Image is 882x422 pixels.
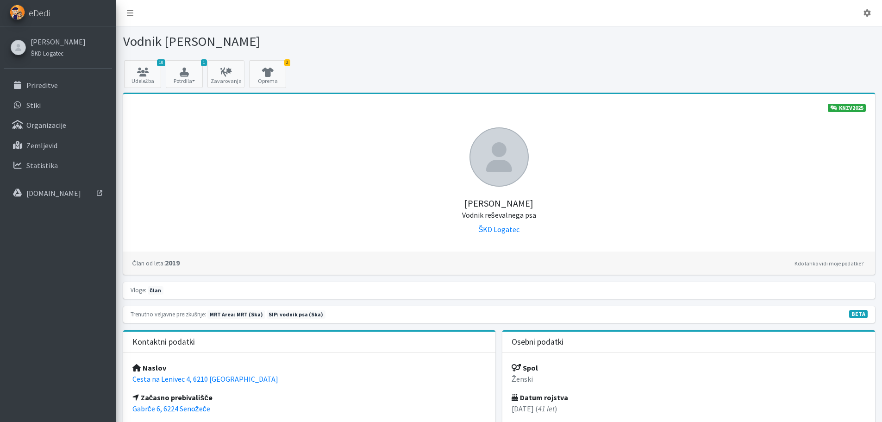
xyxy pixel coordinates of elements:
a: Statistika [4,156,112,175]
a: Stiki [4,96,112,114]
p: Prireditve [26,81,58,90]
small: Član od leta: [132,259,165,267]
a: Zavarovanja [207,60,244,88]
p: Stiki [26,101,41,110]
p: [DOMAIN_NAME] [26,189,81,198]
strong: Naslov [132,363,166,372]
small: Trenutno veljavne preizkušnje: [131,310,206,318]
span: eDedi [29,6,50,20]
a: KNZV2025 [828,104,866,112]
h1: Vodnik [PERSON_NAME] [123,33,496,50]
p: Statistika [26,161,58,170]
strong: 2019 [132,258,180,267]
a: 10 Udeležba [124,60,161,88]
img: eDedi [10,5,25,20]
a: Gabrče 6, 6224 Senožeče [132,404,210,413]
span: član [148,286,163,295]
span: Naslednja preizkušnja: pomlad 2026 [207,310,265,319]
strong: Spol [512,363,538,372]
h3: Kontaktni podatki [132,337,195,347]
span: 2 [284,59,290,66]
em: 41 let [538,404,555,413]
span: V fazi razvoja [849,310,868,318]
a: Kdo lahko vidi moje podatke? [792,258,866,269]
a: [DOMAIN_NAME] [4,184,112,202]
a: Zemljevid [4,136,112,155]
h5: [PERSON_NAME] [132,187,866,220]
a: ŠKD Logatec [478,225,520,234]
p: Zemljevid [26,141,57,150]
p: Organizacije [26,120,66,130]
span: 10 [157,59,165,66]
h3: Osebni podatki [512,337,563,347]
span: 1 [201,59,207,66]
p: [DATE] ( ) [512,403,866,414]
a: 2 Oprema [249,60,286,88]
small: Vloge: [131,286,146,294]
button: 1 Potrdila [166,60,203,88]
small: Vodnik reševalnega psa [462,210,536,220]
small: ŠKD Logatec [31,50,63,57]
a: ŠKD Logatec [31,47,86,58]
span: Naslednja preizkušnja: jesen 2026 [267,310,326,319]
strong: Začasno prebivališče [132,393,213,402]
a: Organizacije [4,116,112,134]
a: Cesta na Lenivec 4, 6210 [GEOGRAPHIC_DATA] [132,374,278,384]
a: Prireditve [4,76,112,94]
a: [PERSON_NAME] [31,36,86,47]
strong: Datum rojstva [512,393,568,402]
p: Ženski [512,373,866,384]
